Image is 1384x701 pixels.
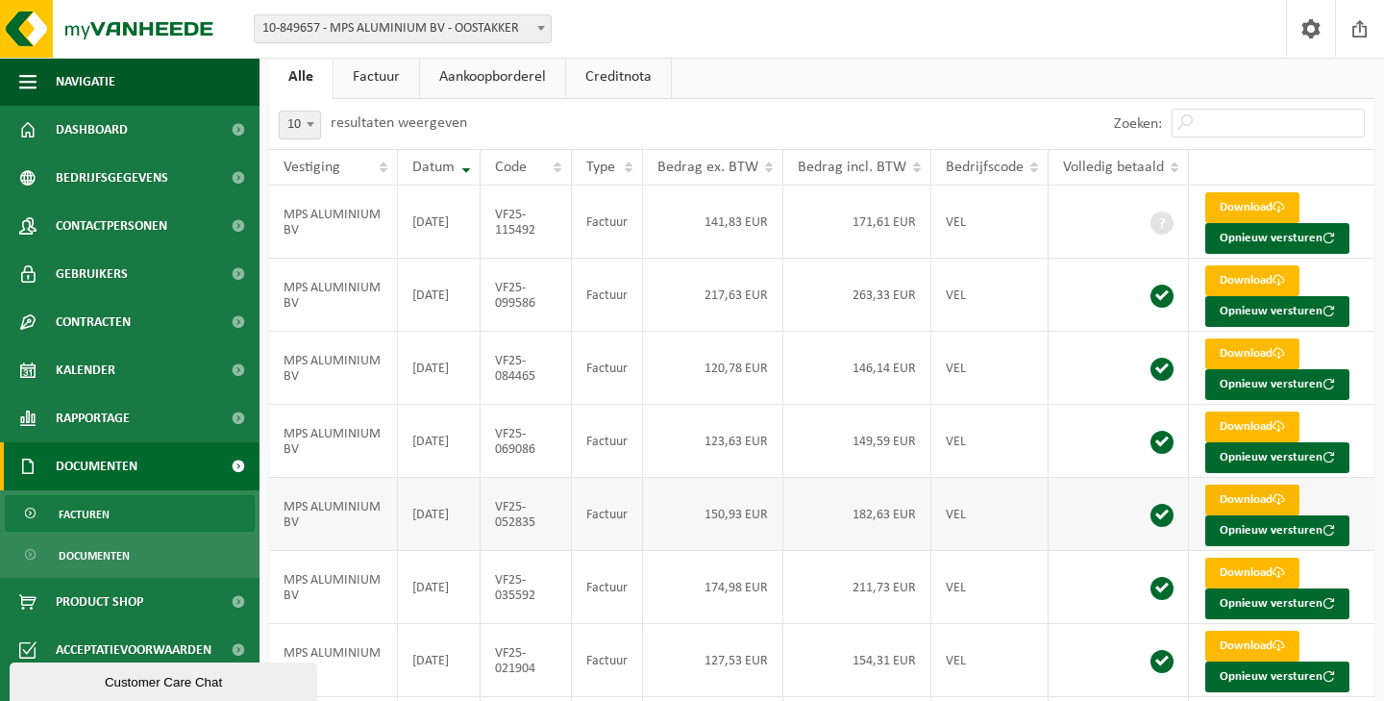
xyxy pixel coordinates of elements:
[269,259,398,332] td: MPS ALUMINIUM BV
[481,405,572,478] td: VF25-069086
[643,551,783,624] td: 174,98 EUR
[398,332,481,405] td: [DATE]
[398,259,481,332] td: [DATE]
[269,624,398,697] td: MPS ALUMINIUM BV
[284,160,340,175] span: Vestiging
[398,551,481,624] td: [DATE]
[495,160,527,175] span: Code
[643,332,783,405] td: 120,78 EUR
[1205,485,1299,515] a: Download
[798,160,906,175] span: Bedrag incl. BTW
[1205,223,1349,254] button: Opnieuw versturen
[5,537,255,573] a: Documenten
[1205,412,1299,442] a: Download
[572,405,643,478] td: Factuur
[481,332,572,405] td: VF25-084465
[481,259,572,332] td: VF25-099586
[643,405,783,478] td: 123,63 EUR
[783,405,931,478] td: 149,59 EUR
[56,154,168,202] span: Bedrijfsgegevens
[1114,116,1162,132] label: Zoeken:
[931,405,1049,478] td: VEL
[1205,515,1349,546] button: Opnieuw versturen
[572,186,643,259] td: Factuur
[56,394,130,442] span: Rapportage
[931,332,1049,405] td: VEL
[1205,588,1349,619] button: Opnieuw versturen
[572,624,643,697] td: Factuur
[56,106,128,154] span: Dashboard
[56,442,137,490] span: Documenten
[783,551,931,624] td: 211,73 EUR
[412,160,455,175] span: Datum
[643,624,783,697] td: 127,53 EUR
[783,478,931,551] td: 182,63 EUR
[1205,369,1349,400] button: Opnieuw versturen
[1063,160,1164,175] span: Volledig betaald
[420,55,565,99] a: Aankoopborderel
[56,250,128,298] span: Gebruikers
[10,659,321,701] iframe: chat widget
[931,259,1049,332] td: VEL
[331,115,467,131] label: resultaten weergeven
[1205,442,1349,473] button: Opnieuw versturen
[56,346,115,394] span: Kalender
[572,551,643,624] td: Factuur
[255,15,551,42] span: 10-849657 - MPS ALUMINIUM BV - OOSTAKKER
[643,478,783,551] td: 150,93 EUR
[269,55,333,99] a: Alle
[56,202,167,250] span: Contactpersonen
[1205,265,1299,296] a: Download
[481,551,572,624] td: VF25-035592
[586,160,615,175] span: Type
[572,332,643,405] td: Factuur
[783,624,931,697] td: 154,31 EUR
[56,578,143,626] span: Product Shop
[254,14,552,43] span: 10-849657 - MPS ALUMINIUM BV - OOSTAKKER
[572,478,643,551] td: Factuur
[1205,192,1299,223] a: Download
[1205,338,1299,369] a: Download
[783,259,931,332] td: 263,33 EUR
[334,55,419,99] a: Factuur
[643,259,783,332] td: 217,63 EUR
[566,55,671,99] a: Creditnota
[931,186,1049,259] td: VEL
[1205,558,1299,588] a: Download
[931,624,1049,697] td: VEL
[931,551,1049,624] td: VEL
[5,495,255,532] a: Facturen
[59,496,110,533] span: Facturen
[269,478,398,551] td: MPS ALUMINIUM BV
[931,478,1049,551] td: VEL
[280,112,320,138] span: 10
[269,405,398,478] td: MPS ALUMINIUM BV
[946,160,1024,175] span: Bedrijfscode
[657,160,758,175] span: Bedrag ex. BTW
[572,259,643,332] td: Factuur
[643,186,783,259] td: 141,83 EUR
[481,186,572,259] td: VF25-115492
[279,111,321,139] span: 10
[481,624,572,697] td: VF25-021904
[269,186,398,259] td: MPS ALUMINIUM BV
[269,332,398,405] td: MPS ALUMINIUM BV
[1205,662,1349,692] button: Opnieuw versturen
[783,186,931,259] td: 171,61 EUR
[783,332,931,405] td: 146,14 EUR
[398,478,481,551] td: [DATE]
[56,58,115,106] span: Navigatie
[269,551,398,624] td: MPS ALUMINIUM BV
[481,478,572,551] td: VF25-052835
[59,538,130,574] span: Documenten
[398,624,481,697] td: [DATE]
[56,298,131,346] span: Contracten
[1205,631,1299,662] a: Download
[1205,296,1349,327] button: Opnieuw versturen
[56,626,211,674] span: Acceptatievoorwaarden
[398,186,481,259] td: [DATE]
[398,405,481,478] td: [DATE]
